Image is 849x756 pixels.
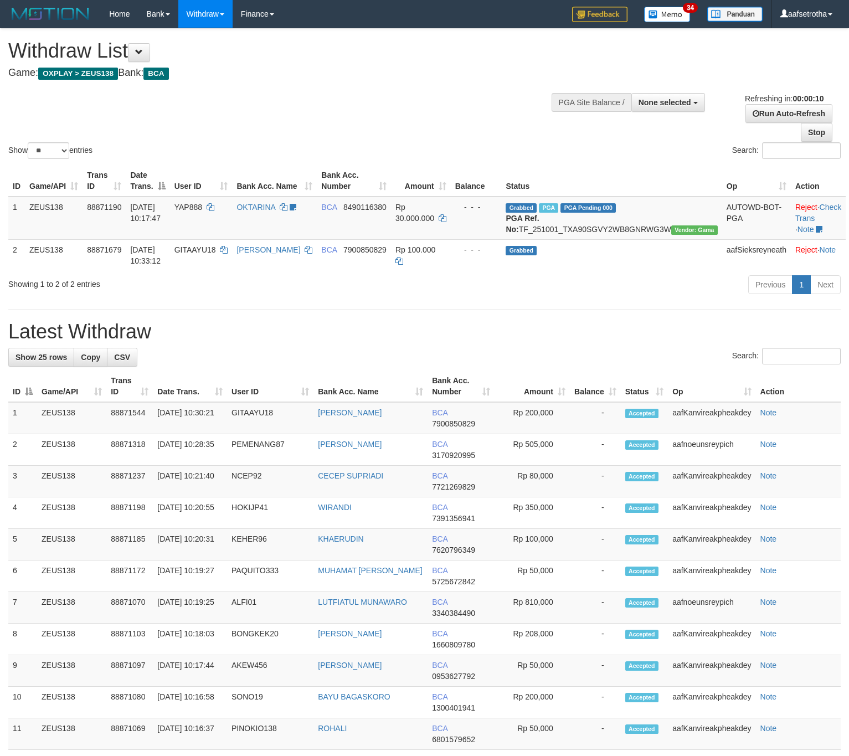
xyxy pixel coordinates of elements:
td: · [791,239,846,271]
a: Note [760,566,777,575]
th: Action [791,165,846,197]
a: Check Trans [795,203,841,223]
td: Rp 208,000 [495,624,569,655]
td: - [570,592,621,624]
span: GITAAYU18 [174,245,216,254]
td: ZEUS138 [37,529,106,560]
td: 1 [8,402,37,434]
a: [PERSON_NAME] [318,629,382,638]
a: Note [760,440,777,449]
h1: Withdraw List [8,40,555,62]
td: aafKanvireakpheakdey [668,402,755,434]
td: 1 [8,197,25,240]
th: User ID: activate to sort column ascending [227,371,313,402]
span: Accepted [625,472,658,481]
th: Bank Acc. Number: activate to sort column ascending [317,165,391,197]
td: ZEUS138 [25,239,83,271]
a: Note [760,503,777,512]
span: BCA [432,566,447,575]
td: 88871318 [106,434,153,466]
td: [DATE] 10:19:27 [153,560,227,592]
td: ZEUS138 [25,197,83,240]
a: Note [760,471,777,480]
td: ZEUS138 [37,592,106,624]
span: OXPLAY > ZEUS138 [38,68,118,80]
label: Search: [732,348,841,364]
span: Accepted [625,598,658,608]
td: - [570,529,621,560]
a: LUTFIATUL MUNAWARO [318,598,407,606]
td: aafKanvireakpheakdey [668,687,755,718]
td: 88871070 [106,592,153,624]
td: PAQUITO333 [227,560,313,592]
td: Rp 50,000 [495,560,569,592]
td: aafKanvireakpheakdey [668,497,755,529]
span: Copy 5725672842 to clipboard [432,577,475,586]
td: aafnoeunsreypich [668,592,755,624]
td: [DATE] 10:21:40 [153,466,227,497]
td: 8 [8,624,37,655]
span: CSV [114,353,130,362]
a: MUHAMAT [PERSON_NAME] [318,566,423,575]
span: Accepted [625,630,658,639]
span: Copy 6801579652 to clipboard [432,735,475,744]
strong: 00:00:10 [793,94,824,103]
td: · · [791,197,846,240]
td: - [570,560,621,592]
td: [DATE] 10:16:58 [153,687,227,718]
span: None selected [639,98,691,107]
span: BCA [432,440,447,449]
span: Accepted [625,693,658,702]
a: [PERSON_NAME] [236,245,300,254]
td: Rp 80,000 [495,466,569,497]
span: BCA [432,471,447,480]
img: MOTION_logo.png [8,6,92,22]
td: 88871185 [106,529,153,560]
a: Stop [801,123,832,142]
td: aafKanvireakpheakdey [668,624,755,655]
input: Search: [762,348,841,364]
td: Rp 100,000 [495,529,569,560]
th: Bank Acc. Number: activate to sort column ascending [428,371,495,402]
th: ID [8,165,25,197]
td: - [570,687,621,718]
span: Copy 1660809780 to clipboard [432,640,475,649]
a: Note [820,245,836,254]
span: Rp 30.000.000 [395,203,434,223]
th: User ID: activate to sort column ascending [170,165,233,197]
span: Refreshing in: [745,94,824,103]
span: 34 [683,3,698,13]
td: NCEP92 [227,466,313,497]
td: AKEW456 [227,655,313,687]
td: [DATE] 10:18:03 [153,624,227,655]
td: - [570,655,621,687]
span: Grabbed [506,246,537,255]
a: OKTARINA [236,203,275,212]
td: [DATE] 10:20:55 [153,497,227,529]
img: panduan.png [707,7,763,22]
a: Note [760,598,777,606]
span: Copy 7391356941 to clipboard [432,514,475,523]
td: 88871172 [106,560,153,592]
td: ZEUS138 [37,402,106,434]
th: Balance [451,165,502,197]
span: Accepted [625,440,658,450]
h1: Latest Withdraw [8,321,841,343]
a: Note [760,534,777,543]
span: 88871679 [87,245,121,254]
a: Reject [795,203,817,212]
td: [DATE] 10:19:25 [153,592,227,624]
select: Showentries [28,142,69,159]
td: ZEUS138 [37,718,106,750]
td: GITAAYU18 [227,402,313,434]
td: Rp 810,000 [495,592,569,624]
input: Search: [762,142,841,159]
th: Status [501,165,722,197]
div: - - - [455,244,497,255]
button: None selected [631,93,705,112]
td: ZEUS138 [37,655,106,687]
span: Accepted [625,661,658,671]
td: ZEUS138 [37,687,106,718]
a: Note [760,629,777,638]
td: Rp 50,000 [495,718,569,750]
